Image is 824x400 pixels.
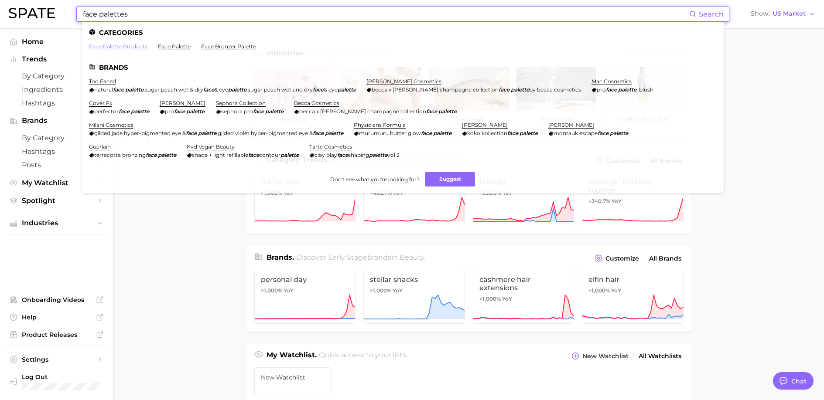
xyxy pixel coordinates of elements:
span: Settings [22,356,92,363]
a: [PERSON_NAME] [160,100,205,106]
span: My Watchlist [22,179,92,187]
a: Home [7,35,106,48]
span: YoY [611,287,621,294]
em: face [146,152,157,158]
a: by Category [7,69,106,83]
span: shaping [348,152,369,158]
span: by Category [22,134,92,142]
span: koko kollection [467,130,507,136]
em: palette [610,130,628,136]
em: face [248,152,259,158]
span: New Watchlist [261,374,325,381]
em: palette [131,108,149,115]
span: Help [22,313,92,321]
span: Onboarding Videos [22,296,92,304]
a: All Watchlists [636,350,684,362]
button: Suggest [425,172,475,186]
img: SPATE [9,8,55,18]
input: Search here for a brand, industry, or ingredient [82,7,689,21]
span: Ingredients [22,85,92,94]
span: vol 2 [387,152,400,158]
em: face [113,86,124,93]
span: Log Out [22,373,163,381]
a: Log out. Currently logged in with e-mail karolina.bakalarova@hourglasscosmetics.com. [7,370,106,393]
span: All Watchlists [639,353,681,360]
span: Trends [22,55,92,63]
span: sugar peach wet & dry [145,86,203,93]
span: US Market [773,11,806,16]
em: face [313,130,324,136]
span: >1,000% [479,295,501,302]
a: face palette products [89,43,147,50]
em: palette [280,152,299,158]
h1: My Watchlist. [267,350,317,362]
a: Posts [7,158,106,172]
a: milani cosmetics [89,122,133,128]
span: perfector [94,108,119,115]
span: Hashtags [22,147,92,156]
span: >1,000% [370,287,391,294]
a: Hashtags [7,96,106,110]
span: shade + light refillable [192,152,248,158]
span: sugar peach wet and dry [248,86,313,93]
span: cashmere hair extensions [479,275,568,292]
a: Hashtags [7,145,106,158]
a: bold lip+395.6% YoY [473,172,574,226]
span: Hashtags [22,99,92,107]
em: palette [520,130,538,136]
em: face [313,86,324,93]
div: , [89,130,343,136]
a: New Watchlist [254,367,332,396]
span: Show [751,11,770,16]
span: +340.7% [588,198,610,204]
span: beauty [400,253,424,261]
span: Brands [22,117,92,125]
li: Brands [89,64,717,71]
em: face [337,152,348,158]
a: All Brands [647,253,684,264]
span: elfin hair [588,275,677,284]
a: Onboarding Videos [7,293,106,306]
em: palette [198,130,216,136]
a: sephora collection [216,100,266,106]
span: terracotta bronzing [94,152,146,158]
a: face palette [158,43,191,50]
span: stellar snacks [370,275,458,284]
span: murumuru butter glow [359,130,421,136]
em: face [119,108,130,115]
span: gilded violet hyper-pigmented eye & [218,130,313,136]
a: My Watchlist [7,176,106,190]
a: mac cosmetics [592,78,632,85]
em: palette [186,108,205,115]
span: All Brands [649,255,681,262]
em: face [598,130,609,136]
span: sephora pro [221,108,253,115]
em: face [421,130,432,136]
em: palette [265,108,284,115]
span: Search [699,10,724,18]
span: YoY [502,295,512,302]
span: +402.7% [370,190,392,196]
a: clean girl makeup routine+340.7% YoY [582,172,684,226]
span: & eye [324,86,338,93]
a: stellar snacks>1,000% YoY [363,270,465,324]
em: palette [511,86,529,93]
a: guerlain [89,143,111,150]
em: palette [438,108,457,115]
span: Discover Early Stage brands in . [296,253,425,261]
span: >1,000% [261,190,282,196]
em: face [606,86,617,93]
a: too faced [89,78,116,85]
a: [PERSON_NAME] [462,122,508,128]
span: >1,000% [588,287,610,294]
span: contour [259,152,280,158]
span: becca x [PERSON_NAME] champagne collection [372,86,499,93]
a: tarte cosmetics [309,143,352,150]
a: becca cosmetics [294,100,339,106]
span: +395.6% [479,190,501,196]
span: becca x [PERSON_NAME] champagne collection [299,108,426,115]
span: by becca cosmetics [529,86,581,93]
em: face [186,130,197,136]
em: palette [158,152,176,158]
a: Spotlight [7,194,106,207]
